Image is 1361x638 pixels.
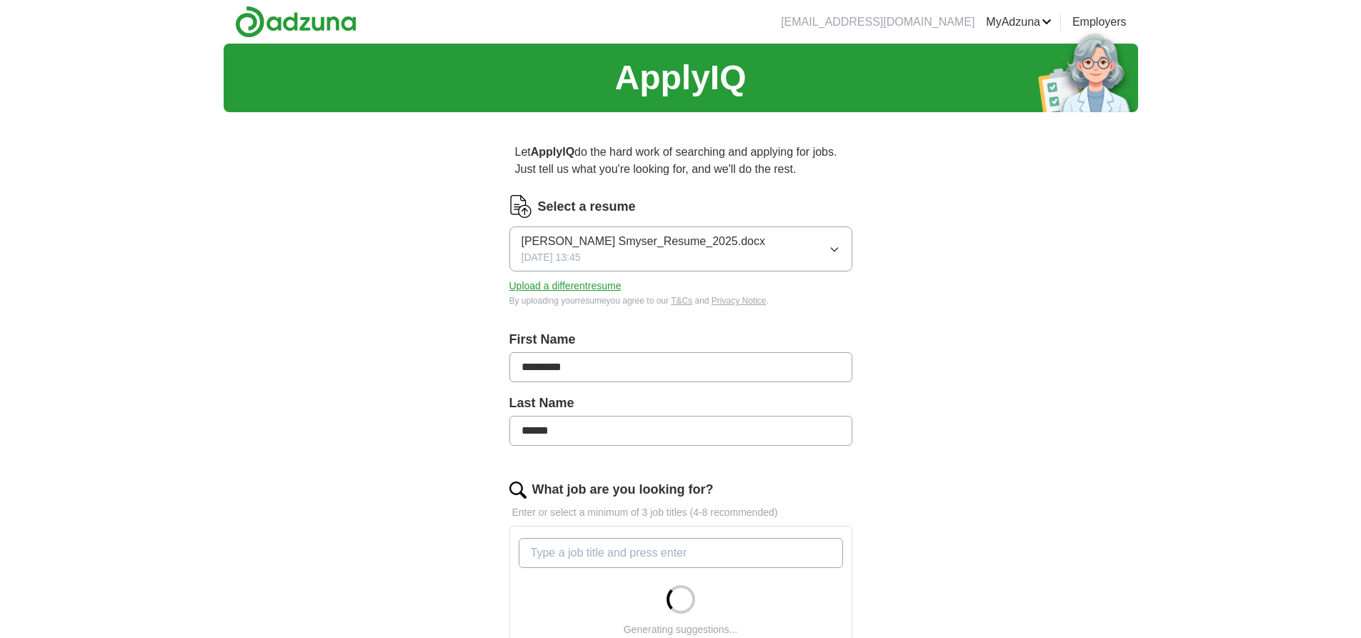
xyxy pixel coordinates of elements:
[519,538,843,568] input: Type a job title and press enter
[522,233,765,250] span: [PERSON_NAME] Smyser_Resume_2025.docx
[532,480,714,499] label: What job are you looking for?
[509,138,852,184] p: Let do the hard work of searching and applying for jobs. Just tell us what you're looking for, an...
[538,197,636,216] label: Select a resume
[531,146,574,158] strong: ApplyIQ
[671,296,692,306] a: T&Cs
[509,330,852,349] label: First Name
[509,394,852,413] label: Last Name
[509,226,852,271] button: [PERSON_NAME] Smyser_Resume_2025.docx[DATE] 13:45
[509,294,852,307] div: By uploading your resume you agree to our and .
[509,279,622,294] button: Upload a differentresume
[509,505,852,520] p: Enter or select a minimum of 3 job titles (4-8 recommended)
[522,250,581,265] span: [DATE] 13:45
[509,195,532,218] img: CV Icon
[712,296,767,306] a: Privacy Notice
[509,482,527,499] img: search.png
[986,14,1052,31] a: MyAdzuna
[781,14,974,31] li: [EMAIL_ADDRESS][DOMAIN_NAME]
[614,52,746,104] h1: ApplyIQ
[1072,14,1127,31] a: Employers
[624,622,738,637] div: Generating suggestions...
[235,6,357,38] img: Adzuna logo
